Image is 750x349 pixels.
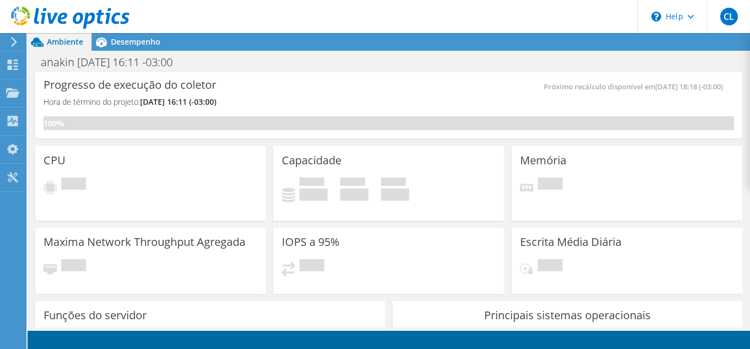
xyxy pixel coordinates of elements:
span: Pendente [61,259,86,274]
h3: Memória [520,154,566,167]
h3: Principais sistemas operacionais [401,309,734,321]
span: Usado [299,178,324,189]
span: [DATE] 18:18 (-03:00) [655,82,723,92]
h3: Maxima Network Throughput Agregada [44,236,245,248]
span: Pendente [538,259,562,274]
h1: anakin [DATE] 16:11 -03:00 [36,56,190,68]
span: Disponível [340,178,365,189]
span: Ambiente [47,36,83,47]
h4: 0 GiB [299,189,328,201]
h4: 0 GiB [381,189,409,201]
h3: Capacidade [282,154,341,167]
h3: Funções do servidor [44,309,147,321]
span: Pendente [538,178,562,192]
h4: Hora de término do projeto: [44,96,216,108]
h4: 0 GiB [340,189,368,201]
h3: Escrita Média Diária [520,236,622,248]
span: CL [720,8,738,25]
svg: \n [651,12,661,22]
h3: CPU [44,154,66,167]
span: Pendente [61,178,86,192]
h3: IOPS a 95% [282,236,340,248]
span: [DATE] 16:11 (-03:00) [140,96,216,107]
span: Pendente [299,259,324,274]
span: Total [381,178,406,189]
span: Desempenho [111,36,160,47]
span: Próximo recálculo disponível em [544,82,728,92]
